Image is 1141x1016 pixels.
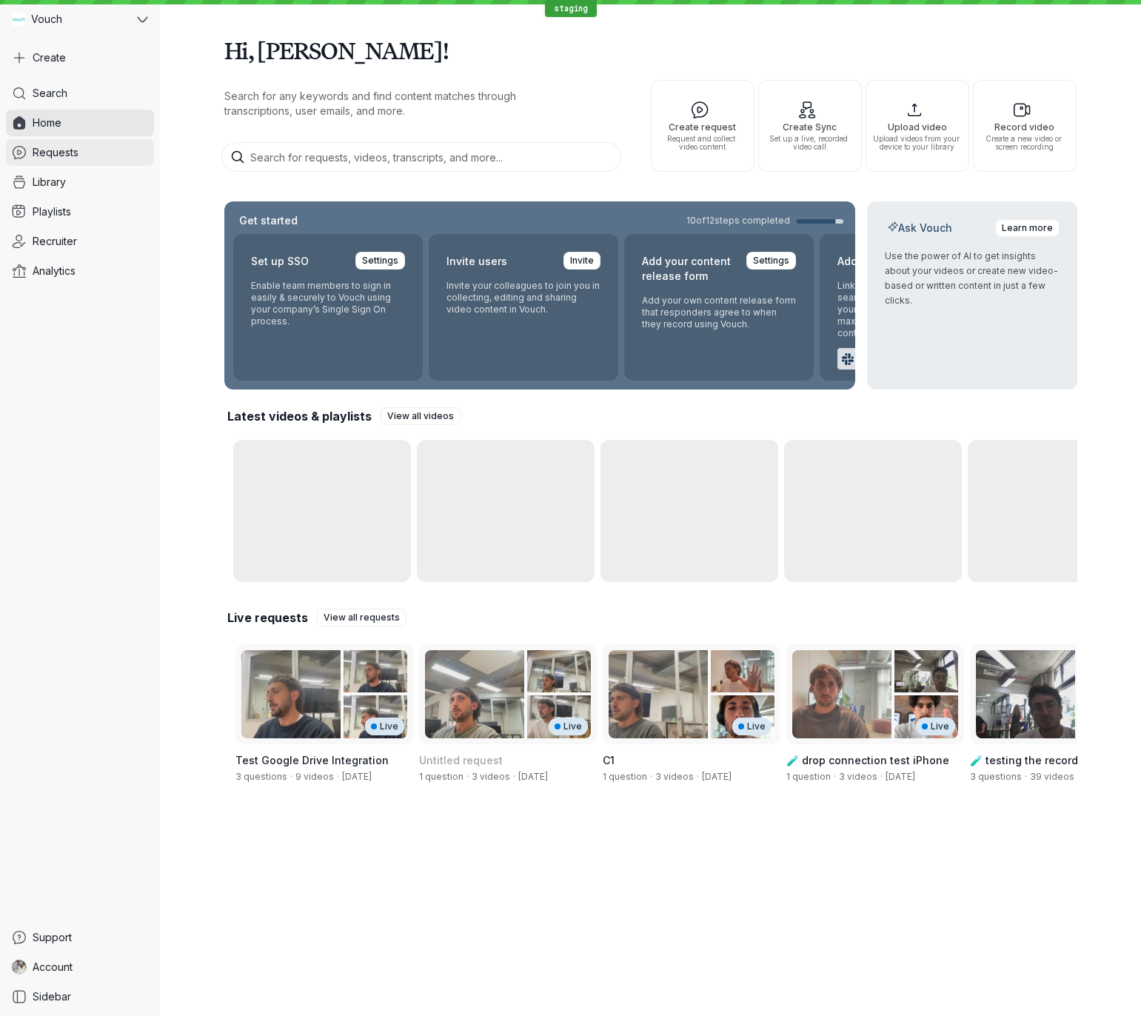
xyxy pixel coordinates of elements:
span: Upload video [872,122,963,132]
a: Settings [355,252,405,270]
a: Learn more [995,219,1060,237]
h2: Add integrations [837,252,923,271]
a: Requests [6,139,154,166]
a: Library [6,169,154,195]
span: View all videos [387,409,454,424]
h1: Hi, [PERSON_NAME]! [224,30,1077,71]
span: Create request [658,122,748,132]
span: · [1022,771,1030,783]
span: Vouch [31,12,62,27]
button: Create SyncSet up a live, recorded video call [758,80,862,172]
img: Gary Zurnamer avatar [12,960,27,975]
button: Vouch avatarVouch [6,6,154,33]
h2: Latest videos & playlists [227,408,372,424]
button: Record videoCreate a new video or screen recording [973,80,1077,172]
h2: Get started [236,213,301,228]
a: 10of12steps completed [686,215,843,227]
span: · [287,771,295,783]
span: · [334,771,342,783]
span: C1 [603,754,615,766]
span: Account [33,960,73,975]
a: Sidebar [6,983,154,1010]
span: · [510,771,518,783]
span: Test Google Drive Integration [235,754,389,766]
button: Upload videoUpload videos from your device to your library [866,80,969,172]
a: View all requests [317,609,406,626]
span: · [877,771,886,783]
h2: Live requests [227,609,308,626]
span: Playlists [33,204,71,219]
span: 1 question [603,771,647,782]
span: Created by Gary Zurnamer [342,771,372,782]
h2: Set up SSO [251,252,309,271]
span: Learn more [1002,221,1053,235]
span: · [694,771,702,783]
span: 3 videos [472,771,510,782]
span: · [647,771,655,783]
span: 3 questions [970,771,1022,782]
span: 9 videos [295,771,334,782]
span: · [1074,771,1083,783]
p: Link your preferred apps to seamlessly incorporate Vouch into your current workflows and maximize... [837,280,991,339]
span: 3 questions [235,771,287,782]
span: Record video [980,122,1070,132]
a: Settings [746,252,796,270]
span: Created by Gary Zurnamer [518,771,548,782]
a: Gary Zurnamer avatarAccount [6,954,154,980]
span: Created by Gary Zurnamer [702,771,732,782]
button: Create requestRequest and collect video content [651,80,754,172]
span: Home [33,116,61,130]
span: Settings [362,253,398,268]
span: Create [33,50,66,65]
p: Invite your colleagues to join you in collecting, editing and sharing video content in Vouch. [446,280,600,315]
span: Library [33,175,66,190]
input: Search for requests, videos, transcripts, and more... [221,142,621,172]
span: 3 videos [839,771,877,782]
span: Settings [753,253,789,268]
span: 3 videos [655,771,694,782]
span: Created by Jay Almaraz [886,771,915,782]
a: Recruiter [6,228,154,255]
span: Create a new video or screen recording [980,135,1070,151]
h2: Invite users [446,252,507,271]
a: Search [6,80,154,107]
span: 🧪 testing the recorder webkit blob array buffer ting [970,754,1136,781]
a: View all videos [381,407,461,425]
span: Untitled request [419,754,503,766]
span: 39 videos [1030,771,1074,782]
span: 10 of 12 steps completed [686,215,790,227]
span: Requests [33,145,78,160]
button: Create [6,44,154,71]
span: Recruiter [33,234,77,249]
p: Search for any keywords and find content matches through transcriptions, user emails, and more. [224,89,580,118]
a: Support [6,924,154,951]
span: Request and collect video content [658,135,748,151]
p: Enable team members to sign in easily & securely to Vouch using your company’s Single Sign On pro... [251,280,405,327]
span: Search [33,86,67,101]
p: Use the power of AI to get insights about your videos or create new video-based or written conten... [885,249,1060,308]
h2: Add your content release form [642,252,737,286]
span: · [464,771,472,783]
span: Sidebar [33,989,71,1004]
span: 1 question [419,771,464,782]
span: Analytics [33,264,76,278]
span: Support [33,930,72,945]
span: Upload videos from your device to your library [872,135,963,151]
span: Set up a live, recorded video call [765,135,855,151]
span: 🧪 drop connection test iPhone [786,754,949,766]
a: Playlists [6,198,154,225]
span: View all requests [324,610,400,625]
a: Home [6,110,154,136]
p: Add your own content release form that responders agree to when they record using Vouch. [642,295,796,330]
div: Vouch [6,6,134,33]
span: Create Sync [765,122,855,132]
a: Analytics [6,258,154,284]
img: Vouch avatar [12,13,25,26]
span: Invite [570,253,594,268]
h2: Ask Vouch [885,221,955,235]
span: 1 question [786,771,831,782]
span: · [831,771,839,783]
a: Invite [563,252,600,270]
